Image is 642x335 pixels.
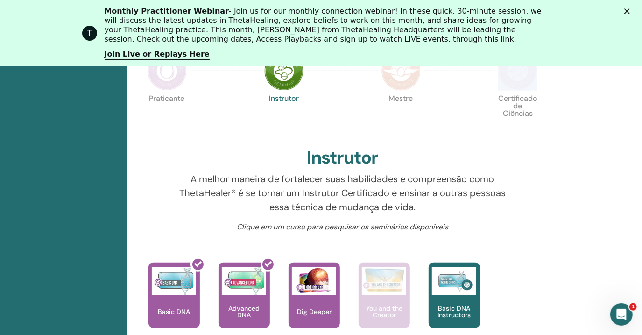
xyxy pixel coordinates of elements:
[222,267,266,295] img: Advanced DNA
[629,303,637,311] span: 1
[148,51,187,91] img: Practitioner
[624,8,634,14] div: Fechar
[105,50,210,60] a: Join Live or Replays Here
[105,7,545,44] div: - Join us for our monthly connection webinar! In these quick, 30-minute session, we will discuss ...
[264,95,303,134] p: Instrutor
[610,303,633,326] iframe: Intercom live chat
[498,95,537,134] p: Certificado de Ciências
[359,305,410,318] p: You and the Creator
[178,172,507,214] p: A melhor maneira de fortalecer suas habilidades e compreensão como ThetaHealer® é se tornar um In...
[381,95,421,134] p: Mestre
[264,51,303,91] img: Instructor
[178,221,507,233] p: Clique em um curso para pesquisar os seminários disponíveis
[498,51,537,91] img: Certificate of Science
[148,95,187,134] p: Praticante
[152,267,196,295] img: Basic DNA
[293,308,335,315] p: Dig Deeper
[432,267,476,295] img: Basic DNA Instructors
[292,267,336,295] img: Dig Deeper
[82,26,97,41] div: Profile image for ThetaHealing
[381,51,421,91] img: Master
[307,147,378,169] h2: Instrutor
[362,267,406,293] img: You and the Creator
[105,7,229,15] b: Monthly Practitioner Webinar
[219,305,270,318] p: Advanced DNA
[429,305,480,318] p: Basic DNA Instructors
